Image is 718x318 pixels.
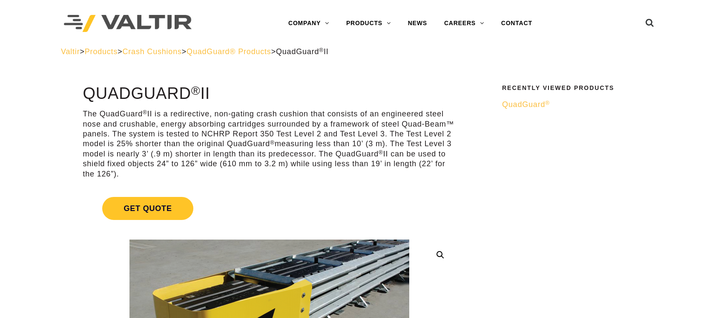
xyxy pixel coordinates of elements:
a: COMPANY [280,15,338,32]
sup: ® [270,139,275,146]
a: Valtir [61,47,80,56]
p: The QuadGuard II is a redirective, non-gating crash cushion that consists of an engineered steel ... [83,109,456,179]
a: QuadGuard® [502,100,652,110]
span: Get Quote [102,197,193,220]
h2: Recently Viewed Products [502,85,652,91]
a: CONTACT [493,15,541,32]
h1: QuadGuard II [83,85,456,103]
a: CAREERS [436,15,493,32]
img: Valtir [64,15,192,32]
span: QuadGuard [502,100,550,109]
a: QuadGuard® Products [187,47,271,56]
sup: ® [191,84,201,97]
a: PRODUCTS [338,15,399,32]
div: > > > > [61,47,657,57]
sup: ® [545,100,550,106]
a: NEWS [399,15,436,32]
sup: ® [143,109,147,116]
a: Crash Cushions [123,47,182,56]
sup: ® [379,149,383,156]
a: Products [85,47,118,56]
a: Get Quote [83,187,456,230]
sup: ® [319,47,324,53]
span: QuadGuard II [276,47,329,56]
